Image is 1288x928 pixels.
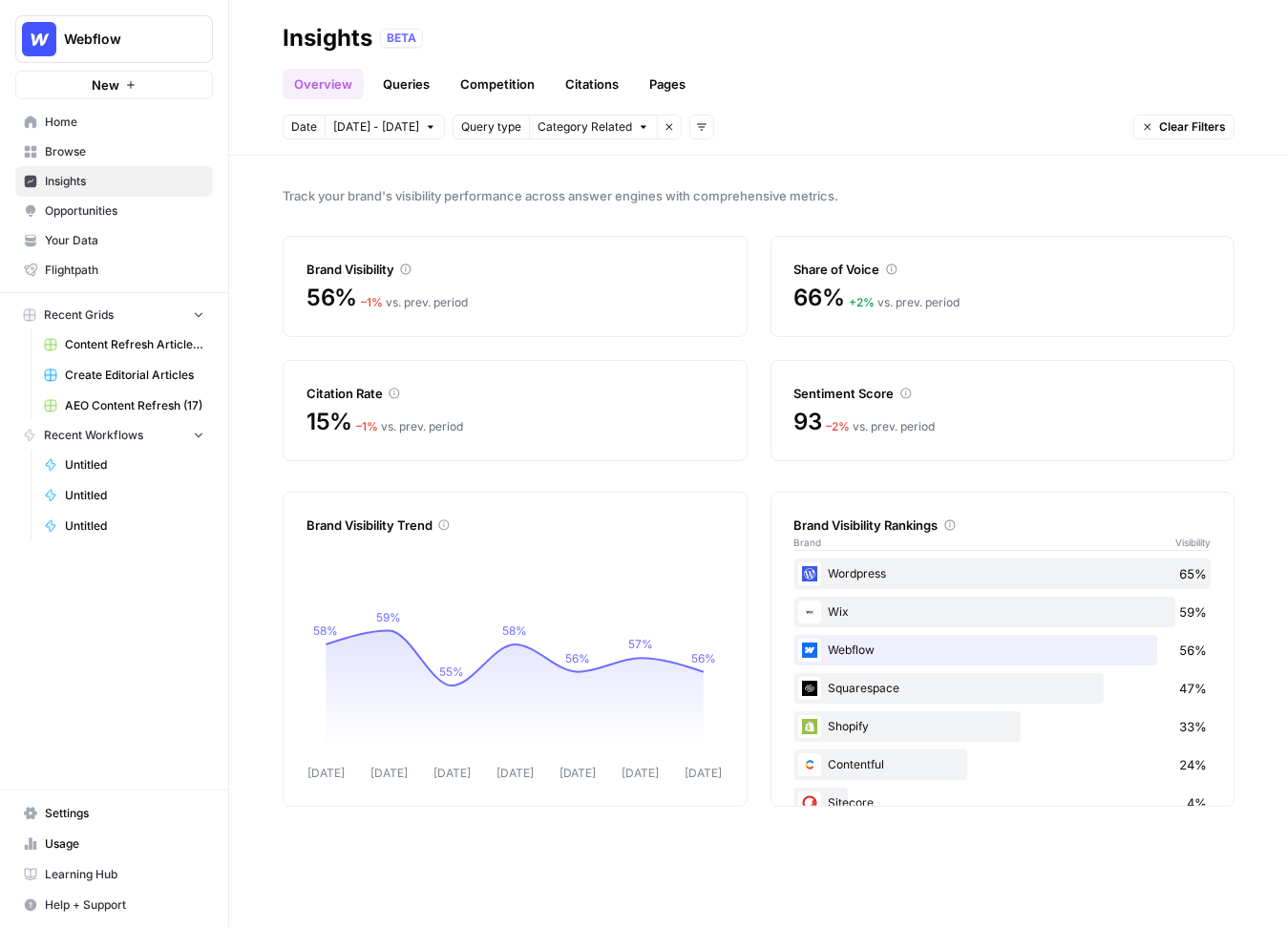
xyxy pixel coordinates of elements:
[15,890,213,920] button: Help + Support
[15,166,213,197] a: Insights
[307,767,345,781] tspan: [DATE]
[92,75,119,95] span: New
[65,456,204,474] span: Untitled
[65,367,204,384] span: Create Editorial Articles
[15,421,213,450] button: Recent Workflows
[638,69,697,99] a: Pages
[306,407,352,437] span: 15%
[794,711,1212,742] div: Shopify
[35,480,213,511] a: Untitled
[45,835,204,853] span: Usage
[798,677,821,700] img: onsbemoa9sjln5gpq3z6gl4wfdvr
[794,635,1212,665] div: Webflow
[283,23,372,53] div: Insights
[44,427,143,444] span: Recent Workflows
[306,384,724,403] div: Citation Rate
[283,186,1235,205] span: Track your brand's visibility performance across answer engines with comprehensive metrics.
[798,753,821,776] img: 2ud796hvc3gw7qwjscn75txc5abr
[15,225,213,256] a: Your Data
[826,419,850,433] span: – 2 %
[794,788,1212,818] div: Sitecore
[849,295,875,309] span: + 2 %
[376,610,401,624] tspan: 59%
[554,69,630,99] a: Citations
[356,418,463,435] div: vs. prev. period
[794,597,1212,627] div: Wix
[794,283,845,313] span: 66%
[1179,564,1207,583] span: 65%
[685,767,722,781] tspan: [DATE]
[65,397,204,414] span: AEO Content Refresh (17)
[45,114,204,131] span: Home
[529,115,657,139] button: Category Related
[496,767,534,781] tspan: [DATE]
[794,407,823,437] span: 93
[15,196,213,226] a: Opportunities
[65,487,204,504] span: Untitled
[44,306,114,324] span: Recent Grids
[794,535,822,550] span: Brand
[15,137,213,167] a: Browse
[15,15,213,63] button: Workspace: Webflow
[560,767,597,781] tspan: [DATE]
[35,450,213,480] a: Untitled
[1187,793,1207,812] span: 4%
[538,118,632,136] span: Category Related
[1179,717,1207,736] span: 33%
[628,638,653,652] tspan: 57%
[794,749,1212,780] div: Contentful
[794,673,1212,704] div: Squarespace
[35,329,213,360] a: Content Refresh Article (Demo Grid)
[291,118,317,136] span: Date
[449,69,546,99] a: Competition
[1179,679,1207,698] span: 47%
[64,30,179,49] span: Webflow
[1179,755,1207,774] span: 24%
[314,623,339,638] tspan: 58%
[35,390,213,421] a: AEO Content Refresh (17)
[15,798,213,829] a: Settings
[15,829,213,859] a: Usage
[45,232,204,249] span: Your Data
[439,664,464,679] tspan: 55%
[1133,115,1235,139] button: Clear Filters
[798,562,821,585] img: 22xsrp1vvxnaoilgdb3s3rw3scik
[565,651,590,665] tspan: 56%
[798,791,821,814] img: nkwbr8leobsn7sltvelb09papgu0
[433,767,471,781] tspan: [DATE]
[45,805,204,822] span: Settings
[45,173,204,190] span: Insights
[361,295,383,309] span: – 1 %
[306,516,724,535] div: Brand Visibility Trend
[502,623,527,638] tspan: 58%
[798,715,821,738] img: wrtrwb713zz0l631c70900pxqvqh
[794,516,1212,535] div: Brand Visibility Rankings
[45,866,204,883] span: Learning Hub
[623,767,660,781] tspan: [DATE]
[370,767,408,781] tspan: [DATE]
[356,419,378,433] span: – 1 %
[283,69,364,99] a: Overview
[794,260,1212,279] div: Share of Voice
[1159,118,1226,136] span: Clear Filters
[691,651,716,665] tspan: 56%
[15,255,213,285] a: Flightpath
[45,896,204,914] span: Help + Support
[380,29,423,48] div: BETA
[35,511,213,541] a: Untitled
[798,601,821,623] img: i4x52ilb2nzb0yhdjpwfqj6p8htt
[325,115,445,139] button: [DATE] - [DATE]
[461,118,521,136] span: Query type
[45,143,204,160] span: Browse
[45,202,204,220] span: Opportunities
[1175,535,1211,550] span: Visibility
[371,69,441,99] a: Queries
[1179,602,1207,622] span: 59%
[65,517,204,535] span: Untitled
[35,360,213,390] a: Create Editorial Articles
[794,384,1212,403] div: Sentiment Score
[15,71,213,99] button: New
[306,260,724,279] div: Brand Visibility
[15,301,213,329] button: Recent Grids
[794,559,1212,589] div: Wordpress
